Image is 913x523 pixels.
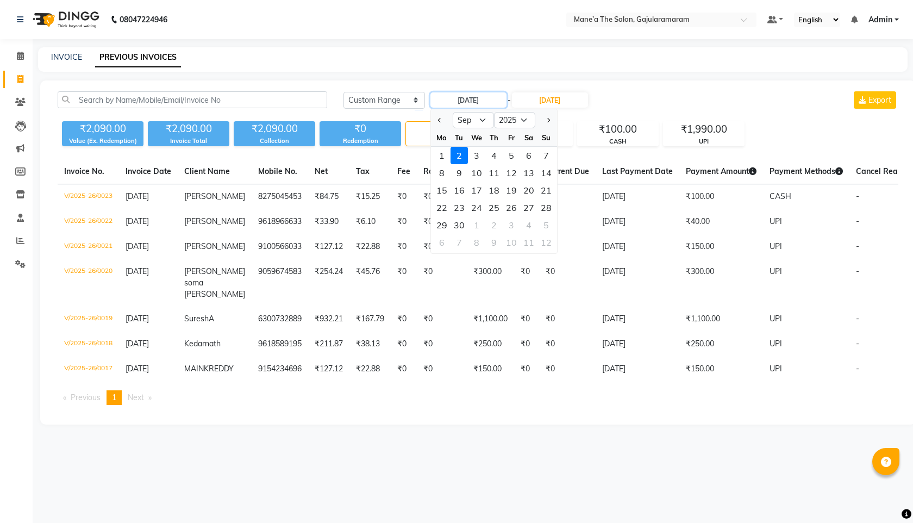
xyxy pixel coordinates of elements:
span: Invoice Date [126,166,171,176]
div: 7 [451,234,468,251]
div: 14 [537,164,555,182]
div: Monday, September 22, 2025 [433,199,451,216]
button: Previous month [435,111,445,129]
span: [PERSON_NAME] [184,241,245,251]
td: ₹0 [391,307,417,332]
div: Value (Ex. Redemption) [62,136,143,146]
div: Tuesday, September 9, 2025 [451,164,468,182]
div: Friday, September 12, 2025 [503,164,520,182]
input: Start Date [430,92,506,108]
div: Friday, October 3, 2025 [503,216,520,234]
div: Sunday, October 12, 2025 [537,234,555,251]
td: ₹211.87 [308,332,349,357]
td: ₹0 [539,307,596,332]
div: Monday, October 6, 2025 [433,234,451,251]
div: 19 [503,182,520,199]
td: ₹22.88 [349,357,391,382]
td: ₹0 [514,259,539,307]
div: Thursday, September 11, 2025 [485,164,503,182]
span: Round Off [423,166,460,176]
td: ₹0 [539,332,596,357]
span: UPI [770,216,782,226]
td: ₹150.00 [467,357,514,382]
td: ₹15.25 [349,184,391,210]
span: - [856,364,859,373]
td: 6300732889 [252,307,308,332]
td: ₹127.12 [308,357,349,382]
span: Invoice No. [64,166,104,176]
div: Th [485,129,503,146]
div: Wednesday, September 3, 2025 [468,147,485,164]
div: Friday, September 26, 2025 [503,199,520,216]
td: ₹932.21 [308,307,349,332]
td: ₹0 [514,332,539,357]
span: UPI [770,241,782,251]
div: Saturday, October 4, 2025 [520,216,537,234]
div: Su [537,129,555,146]
div: 4 [485,147,503,164]
td: ₹0 [539,357,596,382]
b: 08047224946 [120,4,167,35]
span: Last Payment Date [602,166,673,176]
td: ₹0 [391,332,417,357]
div: Wednesday, September 17, 2025 [468,182,485,199]
div: Tuesday, September 23, 2025 [451,199,468,216]
span: Tax [356,166,370,176]
td: ₹40.00 [679,209,763,234]
div: 4 [520,216,537,234]
div: Invoice Total [148,136,229,146]
div: Thursday, September 25, 2025 [485,199,503,216]
div: 3 [468,147,485,164]
td: ₹0 [417,332,467,357]
td: ₹45.76 [349,259,391,307]
td: ₹0 [539,184,596,210]
div: Friday, September 5, 2025 [503,147,520,164]
span: Mobile No. [258,166,297,176]
span: [DATE] [126,314,149,323]
div: ₹100.00 [578,122,658,137]
td: [DATE] [596,184,679,210]
div: Wednesday, September 24, 2025 [468,199,485,216]
td: ₹84.75 [308,184,349,210]
div: ₹0 [320,121,401,136]
div: Fr [503,129,520,146]
td: ₹33.90 [308,209,349,234]
div: 6 [433,234,451,251]
td: ₹0 [417,184,467,210]
td: ₹0 [391,357,417,382]
td: ₹167.79 [349,307,391,332]
span: Previous [71,393,101,402]
div: Thursday, September 4, 2025 [485,147,503,164]
td: ₹0 [417,357,467,382]
div: Tu [451,129,468,146]
div: 7 [406,122,486,137]
div: 10 [503,234,520,251]
div: 28 [537,199,555,216]
td: ₹0 [514,357,539,382]
div: 8 [468,234,485,251]
td: ₹22.88 [349,234,391,259]
td: ₹300.00 [679,259,763,307]
img: logo [28,4,102,35]
td: [DATE] [596,357,679,382]
td: ₹38.13 [349,332,391,357]
div: Sa [520,129,537,146]
span: [DATE] [126,241,149,251]
div: Wednesday, September 10, 2025 [468,164,485,182]
div: 29 [433,216,451,234]
td: ₹250.00 [679,332,763,357]
td: ₹150.00 [679,357,763,382]
div: 26 [503,199,520,216]
span: REDDY [209,364,234,373]
div: Sunday, September 28, 2025 [537,199,555,216]
div: CASH [578,137,658,146]
div: 11 [485,164,503,182]
div: 1 [433,147,451,164]
td: ₹6.10 [349,209,391,234]
div: UPI [664,137,744,146]
div: Tuesday, September 2, 2025 [451,147,468,164]
input: Search by Name/Mobile/Email/Invoice No [58,91,327,108]
span: - [856,266,859,276]
span: CASH [770,191,791,201]
td: ₹0 [391,234,417,259]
